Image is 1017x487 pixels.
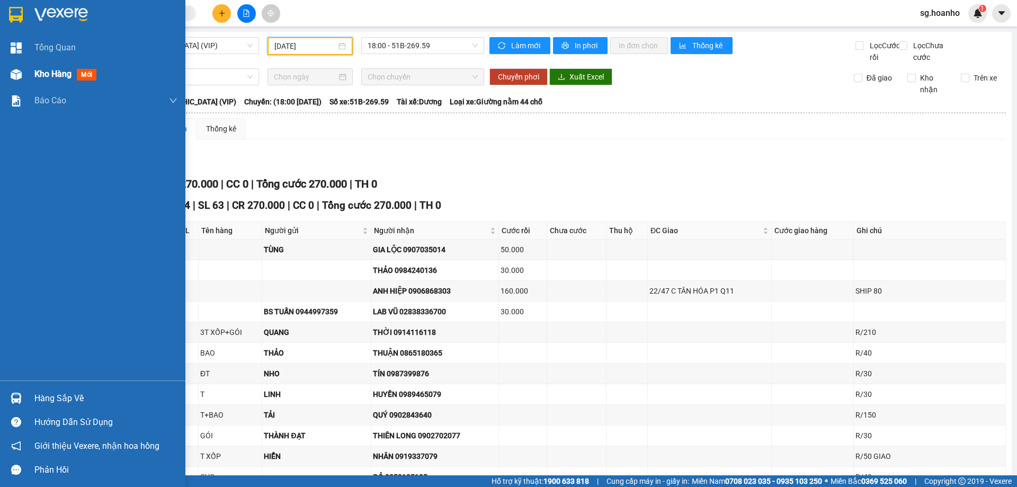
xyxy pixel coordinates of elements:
span: CC 0 [293,199,314,211]
span: Lọc Cước rồi [866,40,902,63]
span: notification [11,441,21,451]
span: TH 0 [420,199,441,211]
div: R/50 GIAO [855,450,1004,462]
div: QUÝ 0902843640 [373,409,497,421]
span: Tổng cước 270.000 [256,178,347,190]
strong: 0708 023 035 - 0935 103 250 [725,477,822,485]
div: 160.000 [501,285,545,297]
div: [PERSON_NAME] [124,9,209,33]
div: 50.000 [501,244,545,255]
span: | [221,178,224,190]
span: Lọc Chưa cước [909,40,964,63]
span: Chọn chuyến [368,69,478,85]
span: | [251,178,254,190]
span: Kho hàng [34,69,72,79]
div: 1 [180,368,197,379]
span: | [288,199,290,211]
div: GÓI [200,430,260,441]
div: T [200,388,260,400]
span: 18:00 - 51B-269.59 [368,38,478,54]
div: HUYỀN 0989465079 [373,388,497,400]
div: LINH [264,388,369,400]
div: TÙNG [264,244,369,255]
span: message [11,465,21,475]
strong: 1900 633 818 [543,477,589,485]
div: R/30 [855,430,1004,441]
span: ⚪️ [825,479,828,483]
div: TẢI [264,409,369,421]
div: 1 [180,285,197,297]
button: syncLàm mới [489,37,550,54]
div: THỜI 0914116118 [373,326,497,338]
span: aim [267,10,274,17]
span: In phơi [575,40,599,51]
span: Số xe: 51B-269.59 [329,96,389,108]
div: 2 [180,409,197,421]
span: CC 0 [226,178,248,190]
button: bar-chartThống kê [671,37,733,54]
div: HIỂN [264,450,369,462]
span: Cung cấp máy in - giấy in: [606,475,689,487]
button: printerIn phơi [553,37,608,54]
div: THIÊN LONG 0902702077 [373,430,497,441]
th: Cước giao hàng [772,222,854,240]
div: Tên hàng: BỊCH ( : 1 ) [9,68,209,81]
div: THẢO [264,347,369,359]
th: Tên hàng [199,222,262,240]
img: dashboard-icon [11,42,22,54]
span: CR 270.000 [232,199,285,211]
div: 1 [180,471,197,483]
strong: 0369 525 060 [861,477,907,485]
img: solution-icon [11,95,22,107]
span: sync [498,42,507,50]
div: DIỀU [9,33,117,46]
button: plus [212,4,231,23]
span: Trên xe [969,72,1001,84]
span: Nhận: [124,9,149,20]
span: Chuyến: (18:00 [DATE]) [244,96,322,108]
span: Báo cáo [34,94,66,107]
div: BAO [200,347,260,359]
span: | [193,199,195,211]
img: warehouse-icon [11,69,22,80]
button: In đơn chọn [610,37,668,54]
th: Ghi chú [854,222,1006,240]
span: plus [218,10,226,17]
div: 30.000 [501,306,545,317]
span: Gửi: [9,9,25,20]
span: Xuất Excel [569,71,604,83]
button: downloadXuất Excel [549,68,612,85]
button: caret-down [992,4,1011,23]
th: Chưa cước [547,222,606,240]
span: Đơn 34 [156,199,190,211]
button: aim [262,4,280,23]
div: T XỐP [200,450,260,462]
span: | [350,178,352,190]
span: Miền Nam [692,475,822,487]
span: Đã giao [862,72,896,84]
div: 1 [180,244,197,255]
div: T+BAO [200,409,260,421]
span: SL 63 [198,199,224,211]
div: 1 [180,450,197,462]
div: ĐT [200,368,260,379]
span: Người nhận [374,225,488,236]
span: Miền Bắc [831,475,907,487]
span: printer [561,42,570,50]
span: Tổng Quan [34,41,76,54]
span: Tài xế: Dương [397,96,442,108]
img: icon-new-feature [973,8,983,18]
img: logo-vxr [9,7,23,23]
span: Kho nhận [916,72,953,95]
div: Hàng sắp về [34,391,177,406]
span: down [169,96,177,105]
span: CR 270.000 [164,178,218,190]
div: QUANG [264,326,369,338]
div: NHÂN 0919337079 [373,450,497,462]
div: 4 [180,326,197,338]
div: Phản hồi [34,462,177,478]
span: SL [98,67,112,82]
span: Tổng cước 270.000 [322,199,412,211]
div: [GEOGRAPHIC_DATA] [9,9,117,33]
div: R/150 [855,409,1004,421]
